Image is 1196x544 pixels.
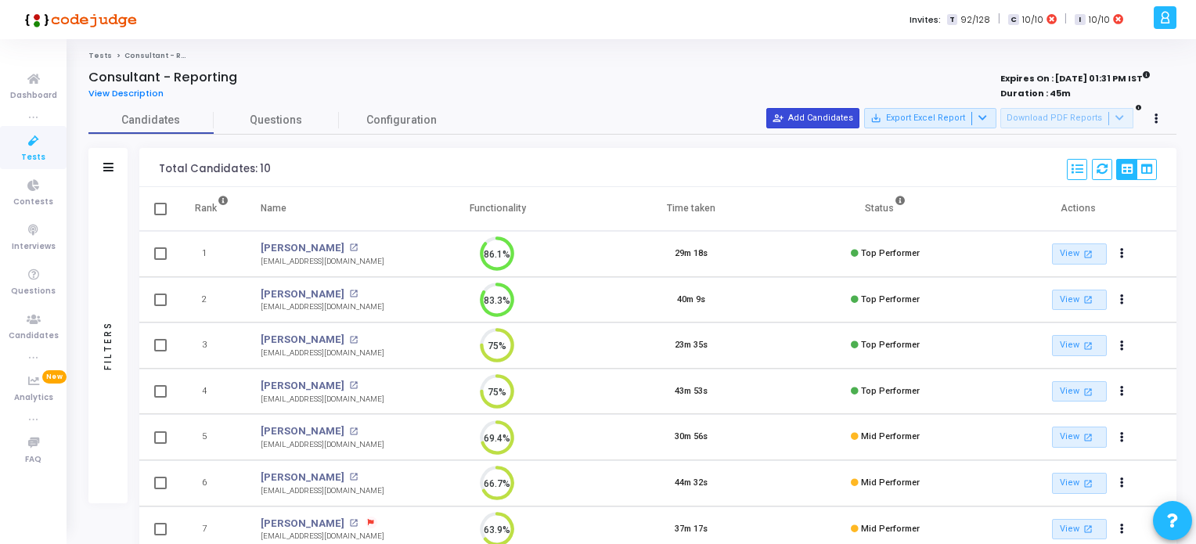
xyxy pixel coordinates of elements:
span: Questions [214,112,339,128]
div: [EMAIL_ADDRESS][DOMAIN_NAME] [261,439,384,451]
a: View [1052,290,1107,311]
div: 40m 9s [677,294,705,307]
td: 3 [178,322,245,369]
span: Configuration [366,112,437,128]
mat-icon: open_in_new [1082,339,1095,352]
span: New [42,370,67,384]
mat-icon: open_in_new [1082,385,1095,398]
th: Functionality [401,187,595,231]
div: 44m 32s [675,477,708,490]
a: View [1052,519,1107,540]
span: T [947,14,957,26]
div: 23m 35s [675,339,708,352]
th: Status [788,187,982,231]
mat-icon: open_in_new [1082,477,1095,490]
span: Analytics [14,391,53,405]
mat-icon: open_in_new [1082,293,1095,306]
mat-icon: open_in_new [349,427,358,436]
div: [EMAIL_ADDRESS][DOMAIN_NAME] [261,531,384,542]
div: 29m 18s [675,247,708,261]
span: View Description [88,87,164,99]
td: 6 [178,460,245,506]
span: 10/10 [1089,13,1110,27]
mat-icon: open_in_new [349,290,358,298]
nav: breadcrumb [88,51,1176,61]
div: [EMAIL_ADDRESS][DOMAIN_NAME] [261,485,384,497]
div: Name [261,200,286,217]
span: Interviews [12,240,56,254]
div: [EMAIL_ADDRESS][DOMAIN_NAME] [261,256,384,268]
div: [EMAIL_ADDRESS][DOMAIN_NAME] [261,348,384,359]
button: Export Excel Report [864,108,996,128]
button: Actions [1111,289,1133,311]
span: I [1075,14,1085,26]
th: Rank [178,187,245,231]
div: Total Candidates: 10 [159,163,271,175]
a: View Description [88,88,175,99]
span: | [1065,11,1067,27]
span: C [1008,14,1018,26]
div: 43m 53s [675,385,708,398]
span: FAQ [25,453,41,467]
span: Tests [21,151,45,164]
span: Questions [11,285,56,298]
button: Add Candidates [766,108,859,128]
div: Time taken [667,200,715,217]
td: 4 [178,369,245,415]
mat-icon: open_in_new [349,243,358,252]
td: 5 [178,414,245,460]
button: Actions [1111,243,1133,265]
a: View [1052,427,1107,448]
h4: Consultant - Reporting [88,70,237,85]
a: Tests [88,51,112,60]
span: Candidates [88,112,214,128]
span: Top Performer [861,294,920,304]
a: [PERSON_NAME] [261,286,344,302]
mat-icon: open_in_new [349,519,358,528]
button: Actions [1111,518,1133,540]
div: Filters [101,259,115,431]
a: View [1052,335,1107,356]
div: 30m 56s [675,431,708,444]
span: Top Performer [861,340,920,350]
label: Invites: [910,13,941,27]
a: View [1052,243,1107,265]
mat-icon: person_add_alt [773,113,784,124]
strong: Expires On : [DATE] 01:31 PM IST [1000,68,1151,85]
mat-icon: open_in_new [1082,247,1095,261]
td: 1 [178,231,245,277]
img: logo [20,4,137,35]
mat-icon: save_alt [870,113,881,124]
td: 2 [178,277,245,323]
span: Contests [13,196,53,209]
span: Consultant - Reporting [124,51,216,60]
button: Actions [1111,380,1133,402]
span: Mid Performer [861,524,920,534]
button: Download PDF Reports [1000,108,1133,128]
mat-icon: open_in_new [349,336,358,344]
mat-icon: open_in_new [349,381,358,390]
mat-icon: open_in_new [349,473,358,481]
button: Actions [1111,473,1133,495]
a: View [1052,473,1107,494]
span: Candidates [9,330,59,343]
mat-icon: open_in_new [1082,522,1095,535]
mat-icon: open_in_new [1082,431,1095,444]
span: 92/128 [960,13,990,27]
span: Dashboard [10,89,57,103]
span: | [998,11,1000,27]
span: Top Performer [861,248,920,258]
span: Top Performer [861,386,920,396]
button: Actions [1111,427,1133,449]
div: View Options [1116,159,1157,180]
a: View [1052,381,1107,402]
a: [PERSON_NAME] [261,378,344,394]
span: Mid Performer [861,477,920,488]
button: Actions [1111,335,1133,357]
a: [PERSON_NAME] [261,332,344,348]
div: [EMAIL_ADDRESS][DOMAIN_NAME] [261,301,384,313]
a: [PERSON_NAME] [261,470,344,485]
strong: Duration : 45m [1000,87,1071,99]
